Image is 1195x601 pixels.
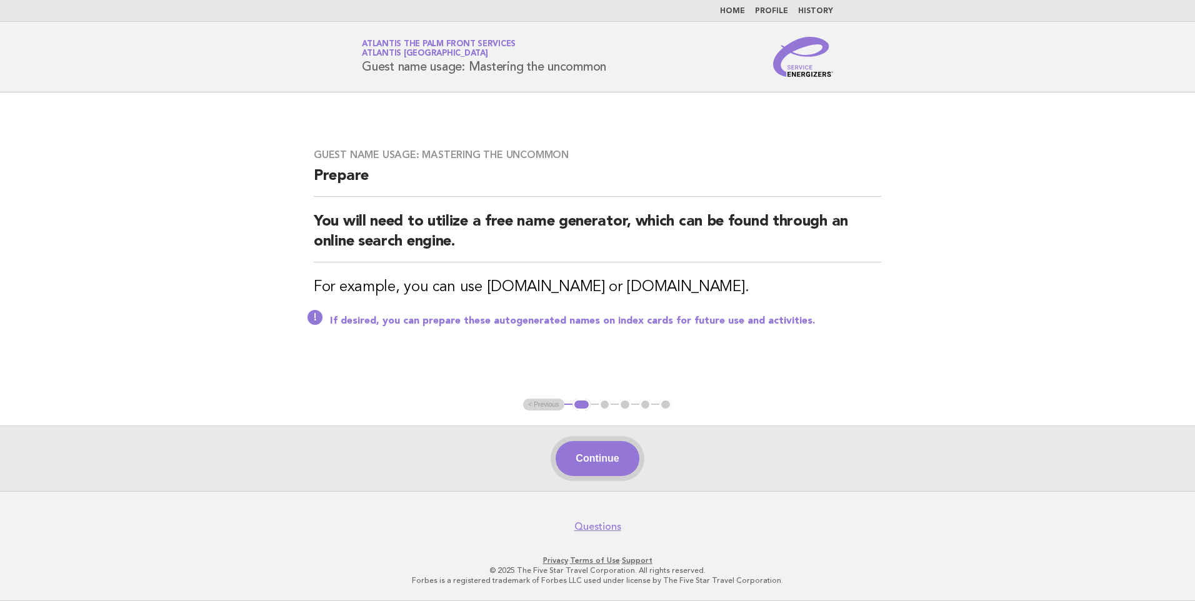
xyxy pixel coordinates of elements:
[622,556,652,565] a: Support
[362,40,516,57] a: Atlantis The Palm Front ServicesAtlantis [GEOGRAPHIC_DATA]
[314,166,881,197] h2: Prepare
[362,50,488,58] span: Atlantis [GEOGRAPHIC_DATA]
[314,212,881,262] h2: You will need to utilize a free name generator, which can be found through an online search engine.
[362,41,606,73] h1: Guest name usage: Mastering the uncommon
[215,575,980,585] p: Forbes is a registered trademark of Forbes LLC used under license by The Five Star Travel Corpora...
[314,149,881,161] h3: Guest name usage: Mastering the uncommon
[556,441,639,476] button: Continue
[773,37,833,77] img: Service Energizers
[543,556,568,565] a: Privacy
[572,399,591,411] button: 1
[330,315,881,327] p: If desired, you can prepare these autogenerated names on index cards for future use and activities.
[215,565,980,575] p: © 2025 The Five Star Travel Corporation. All rights reserved.
[798,7,833,15] a: History
[720,7,745,15] a: Home
[215,555,980,565] p: · ·
[570,556,620,565] a: Terms of Use
[574,520,621,533] a: Questions
[755,7,788,15] a: Profile
[314,277,881,297] h3: For example, you can use [DOMAIN_NAME] or [DOMAIN_NAME].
